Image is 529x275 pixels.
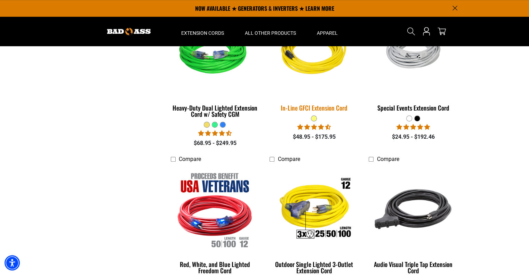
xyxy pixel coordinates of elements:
[421,17,432,46] a: Open this option
[306,17,348,46] summary: Apparel
[297,124,331,130] span: 4.62 stars
[270,133,358,141] div: $48.95 - $175.95
[270,9,358,115] a: Yellow In-Line GFCI Extension Cord
[171,169,259,249] img: Red, White, and Blue Lighted Freedom Cord
[436,27,447,35] a: cart
[171,105,259,117] div: Heavy-Duty Dual Lighted Extension Cord w/ Safety CGM
[107,28,151,35] img: Bad Ass Extension Cords
[198,130,232,137] span: 4.64 stars
[265,8,363,97] img: Yellow
[369,105,457,111] div: Special Events Extension Cord
[5,255,20,270] div: Accessibility Menu
[406,26,417,37] summary: Search
[270,261,358,274] div: Outdoor Single Lighted 3-Outlet Extension Cord
[369,169,457,249] img: black
[179,156,201,162] span: Compare
[377,156,399,162] span: Compare
[171,139,259,147] div: $68.95 - $249.95
[234,17,306,46] summary: All Other Products
[369,133,457,141] div: $24.95 - $192.46
[270,105,358,111] div: In-Line GFCI Extension Cord
[270,169,358,249] img: Outdoor Single Lighted 3-Outlet Extension Cord
[245,30,296,36] span: All Other Products
[181,30,224,36] span: Extension Cords
[171,261,259,274] div: Red, White, and Blue Lighted Freedom Cord
[171,13,259,93] img: green
[171,9,259,121] a: green Heavy-Duty Dual Lighted Extension Cord w/ Safety CGM
[278,156,300,162] span: Compare
[369,9,457,115] a: white Special Events Extension Cord
[369,24,457,82] img: white
[317,30,338,36] span: Apparel
[396,124,430,130] span: 5.00 stars
[171,17,234,46] summary: Extension Cords
[369,261,457,274] div: Audio Visual Triple Tap Extension Cord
